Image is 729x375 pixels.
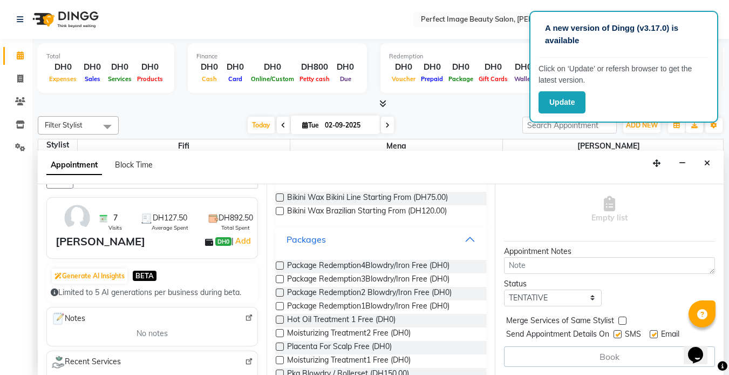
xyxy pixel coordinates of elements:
span: DH0 [215,237,231,246]
div: Stylist [38,139,77,151]
div: DH0 [476,61,510,73]
span: Wallet [512,75,535,83]
button: Packages [280,230,482,249]
img: avatar [62,202,93,233]
button: Update [539,91,585,113]
span: Voucher [389,75,418,83]
div: DH0 [248,61,297,73]
span: Moisturizing Treatment2 Free (DH0) [287,327,411,341]
button: ADD NEW [623,118,660,133]
span: Bikini Wax Bikini Line Starting From (DH75.00) [287,192,448,205]
span: Average Spent [152,224,188,232]
span: Fifi [78,139,290,153]
div: Appointment Notes [504,246,715,257]
div: Limited to 5 AI generations per business during beta. [51,287,254,298]
span: Cash [199,75,220,83]
div: DH0 [389,61,418,73]
div: Finance [196,52,358,61]
span: DH127.50 [153,212,187,224]
button: Close [699,155,715,172]
span: Package Redemption3Blowdry/Iron Free (DH0) [287,273,449,287]
iframe: chat widget [684,332,718,364]
div: Packages [287,233,326,246]
span: Appointment [46,156,102,175]
div: Status [504,278,601,290]
span: Card [226,75,245,83]
span: Petty cash [297,75,332,83]
span: Recent Services [51,356,121,369]
span: No notes [137,328,168,339]
span: Due [337,75,354,83]
div: DH0 [46,61,79,73]
input: Search Appointment [522,117,617,133]
span: Package [446,75,476,83]
span: BETA [133,271,156,281]
div: [PERSON_NAME] [56,233,145,250]
div: DH0 [510,61,536,73]
div: DH0 [332,61,358,73]
span: ADD NEW [626,121,658,129]
div: Total [46,52,166,61]
span: Visits [108,224,122,232]
div: DH0 [134,61,166,73]
span: [PERSON_NAME] [503,139,716,153]
p: Click on ‘Update’ or refersh browser to get the latest version. [539,63,709,86]
span: Package Redemption2 Blowdry/Iron Free (DH0) [287,287,452,300]
span: Gift Cards [476,75,510,83]
div: DH0 [79,61,105,73]
div: DH0 [446,61,476,73]
div: DH0 [196,61,222,73]
span: Block Time [115,160,153,170]
span: Placenta For Scalp Free (DH0) [287,341,392,354]
div: DH0 [105,61,134,73]
span: Moisturizing Treatment1 Free (DH0) [287,354,411,368]
span: Merge Services of Same Stylist [506,315,614,329]
button: Generate AI Insights [52,269,127,284]
span: Prepaid [418,75,446,83]
p: A new version of Dingg (v3.17.0) is available [545,22,703,46]
span: Filter Stylist [45,120,83,129]
span: Mena [290,139,502,153]
span: Empty list [591,196,628,224]
span: Send Appointment Details On [506,329,609,342]
div: Redemption [389,52,536,61]
span: Total Spent [221,224,250,232]
span: SMS [625,329,641,342]
span: Online/Custom [248,75,297,83]
span: Products [134,75,166,83]
span: 7 [113,212,118,224]
span: Bikini Wax Brazilian Starting From (DH120.00) [287,205,447,219]
span: | [231,235,253,247]
span: Hot Oil Treatment 1 Free (DH0) [287,314,396,327]
a: Add [234,235,253,247]
span: Package Redemption4Blowdry/Iron Free (DH0) [287,260,449,273]
div: DH0 [418,61,446,73]
span: Services [105,75,134,83]
div: DH800 [297,61,332,73]
span: Expenses [46,75,79,83]
div: DH0 [222,61,248,73]
span: Package Redemption1Blowdry/Iron Free (DH0) [287,300,449,314]
input: 2025-09-02 [322,117,376,133]
span: Notes [51,312,85,326]
span: Sales [82,75,103,83]
span: Tue [299,121,322,129]
span: Today [248,117,275,133]
img: logo [28,4,101,35]
span: DH892.50 [219,212,253,224]
span: Email [661,329,679,342]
